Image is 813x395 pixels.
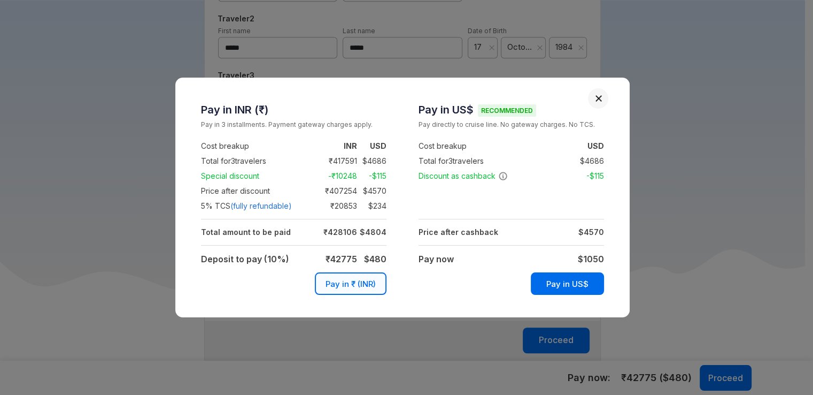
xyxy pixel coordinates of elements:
button: Pay in ₹ (INR) [315,272,386,295]
td: ₹ 20853 [312,200,357,212]
td: Cost breakup [419,139,530,154]
strong: Pay now [419,254,454,264]
h3: Pay in INR (₹) [201,103,386,116]
strong: USD [587,141,604,150]
td: ₹ 417591 [312,155,357,168]
td: -$ 115 [357,170,386,183]
td: $ 4686 [575,155,604,168]
span: Recommended [478,104,536,117]
small: Pay directly to cruise line. No gateway charges. No TCS. [419,119,604,130]
strong: Total amount to be paid [201,227,291,237]
strong: Deposit to pay (10%) [201,254,289,264]
td: $ 4686 [357,155,386,168]
td: 5 % TCS [201,199,312,214]
strong: Price after cashback [419,227,498,237]
strong: $ 480 [364,254,386,264]
td: $ 4570 [357,185,386,197]
td: $ 234 [357,200,386,212]
h3: Pay in US$ [419,103,604,116]
td: -$ 115 [575,170,604,183]
strong: USD [370,141,386,150]
td: Total for 3 travelers [419,154,530,169]
td: Total for 3 travelers [201,154,312,169]
button: Close [595,95,602,102]
small: Pay in 3 installments. Payment gateway charges apply. [201,119,386,130]
button: Pay in US$ [531,272,604,295]
strong: $ 1050 [578,254,604,264]
td: Price after discount [201,184,312,199]
td: ₹ 407254 [312,185,357,197]
strong: $ 4804 [360,227,386,237]
td: -₹ 10248 [312,170,357,183]
strong: INR [344,141,357,150]
strong: ₹ 42775 [326,254,357,264]
td: Cost breakup [201,139,312,154]
strong: ₹ 428106 [323,227,357,237]
span: (fully refundable) [230,201,292,211]
td: Special discount [201,169,312,184]
strong: $ 4570 [578,227,604,237]
span: Discount as cashback [419,171,508,181]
